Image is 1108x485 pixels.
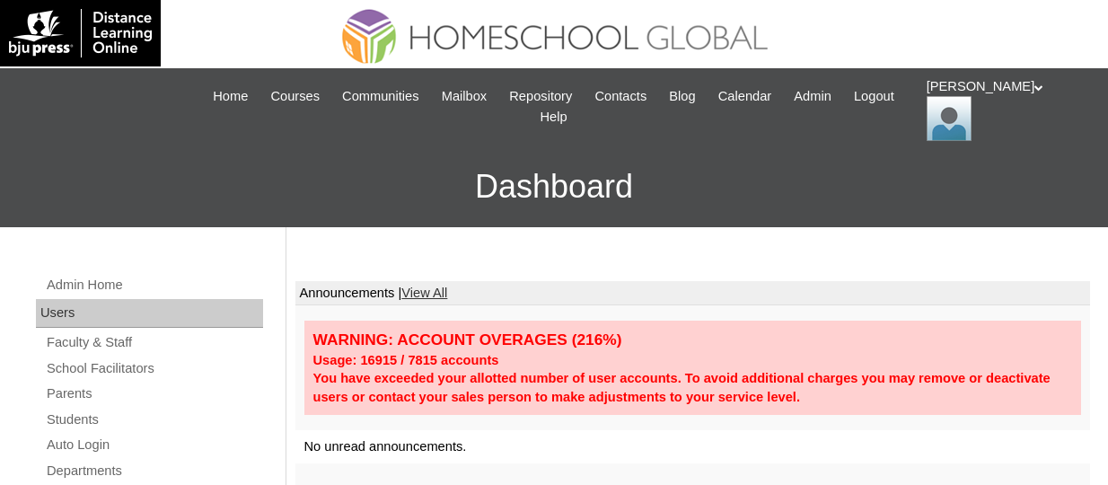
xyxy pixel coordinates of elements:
span: Calendar [718,86,771,107]
div: Users [36,299,263,328]
a: Departments [45,460,263,482]
span: Home [213,86,248,107]
a: Help [531,107,576,128]
a: View All [401,286,447,300]
a: Home [204,86,257,107]
div: You have exceeded your allotted number of user accounts. To avoid additional charges you may remo... [313,369,1073,406]
a: School Facilitators [45,357,263,380]
span: Communities [342,86,419,107]
h3: Dashboard [9,146,1099,227]
a: Auto Login [45,434,263,456]
span: Admin [794,86,831,107]
span: Contacts [594,86,646,107]
td: Announcements | [295,281,1091,306]
a: Blog [660,86,704,107]
td: No unread announcements. [295,430,1091,463]
a: Admin Home [45,274,263,296]
span: Help [540,107,567,128]
a: Parents [45,383,263,405]
a: Courses [261,86,329,107]
span: Mailbox [442,86,488,107]
span: Repository [509,86,572,107]
img: Leslie Samaniego [927,96,972,141]
a: Repository [500,86,581,107]
span: Courses [270,86,320,107]
img: logo-white.png [9,9,152,57]
div: [PERSON_NAME] [927,77,1090,141]
a: Communities [333,86,428,107]
span: Blog [669,86,695,107]
a: Logout [845,86,903,107]
a: Mailbox [433,86,497,107]
a: Admin [785,86,840,107]
div: WARNING: ACCOUNT OVERAGES (216%) [313,330,1073,350]
span: Logout [854,86,894,107]
a: Calendar [709,86,780,107]
a: Faculty & Staff [45,331,263,354]
a: Contacts [585,86,655,107]
a: Students [45,409,263,431]
strong: Usage: 16915 / 7815 accounts [313,353,499,367]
